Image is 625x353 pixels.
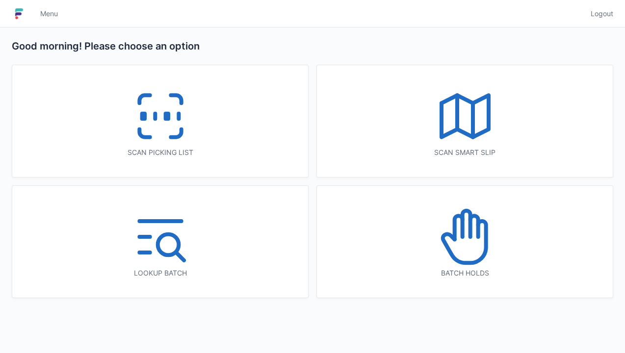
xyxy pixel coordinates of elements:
[40,9,58,19] span: Menu
[591,9,613,19] span: Logout
[12,65,309,177] a: Scan picking list
[337,268,593,278] div: Batch holds
[34,5,64,23] a: Menu
[316,65,613,177] a: Scan smart slip
[12,6,26,22] img: logo-small.jpg
[32,268,288,278] div: Lookup batch
[337,148,593,157] div: Scan smart slip
[12,185,309,298] a: Lookup batch
[32,148,288,157] div: Scan picking list
[585,5,613,23] a: Logout
[316,185,613,298] a: Batch holds
[12,39,613,53] h2: Good morning! Please choose an option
